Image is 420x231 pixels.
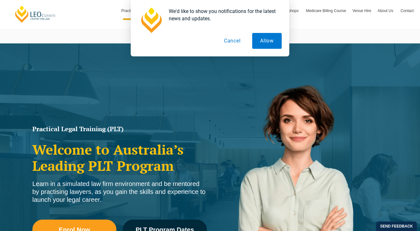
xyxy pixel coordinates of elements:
[32,126,207,132] h1: Practical Legal Training (PLT)
[138,8,164,33] img: notification icon
[216,33,249,49] button: Cancel
[32,180,207,204] div: Learn in a simulated law firm environment and be mentored by practising lawyers, as you gain the ...
[164,8,282,22] div: We'd like to show you notifications for the latest news and updates.
[252,33,282,49] button: Allow
[32,142,207,174] h2: Welcome to Australia’s Leading PLT Program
